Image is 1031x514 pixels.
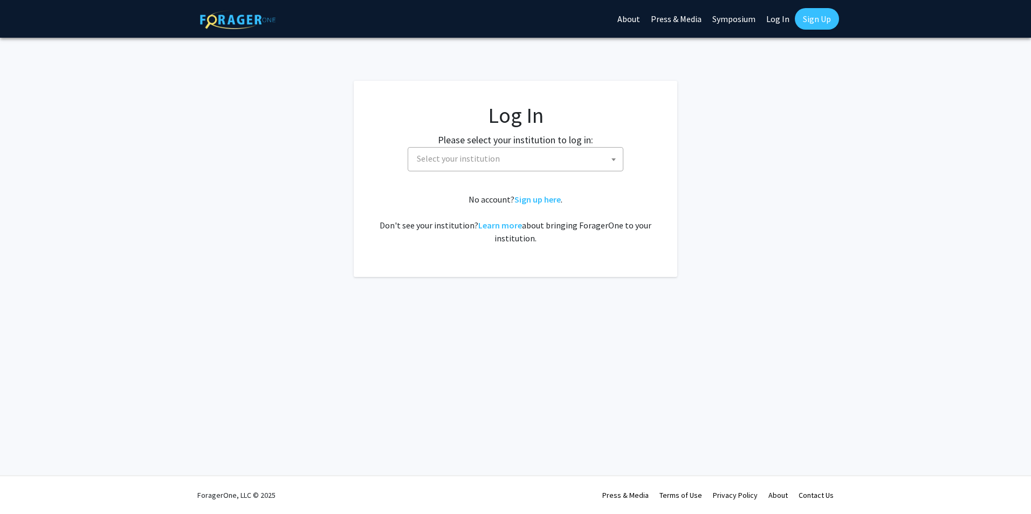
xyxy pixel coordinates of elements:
[768,490,788,500] a: About
[478,220,522,231] a: Learn more about bringing ForagerOne to your institution
[375,193,656,245] div: No account? . Don't see your institution? about bringing ForagerOne to your institution.
[408,147,623,171] span: Select your institution
[713,490,758,500] a: Privacy Policy
[417,153,500,164] span: Select your institution
[413,148,623,170] span: Select your institution
[799,490,834,500] a: Contact Us
[197,476,276,514] div: ForagerOne, LLC © 2025
[200,10,276,29] img: ForagerOne Logo
[375,102,656,128] h1: Log In
[602,490,649,500] a: Press & Media
[795,8,839,30] a: Sign Up
[514,194,561,205] a: Sign up here
[659,490,702,500] a: Terms of Use
[438,133,593,147] label: Please select your institution to log in:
